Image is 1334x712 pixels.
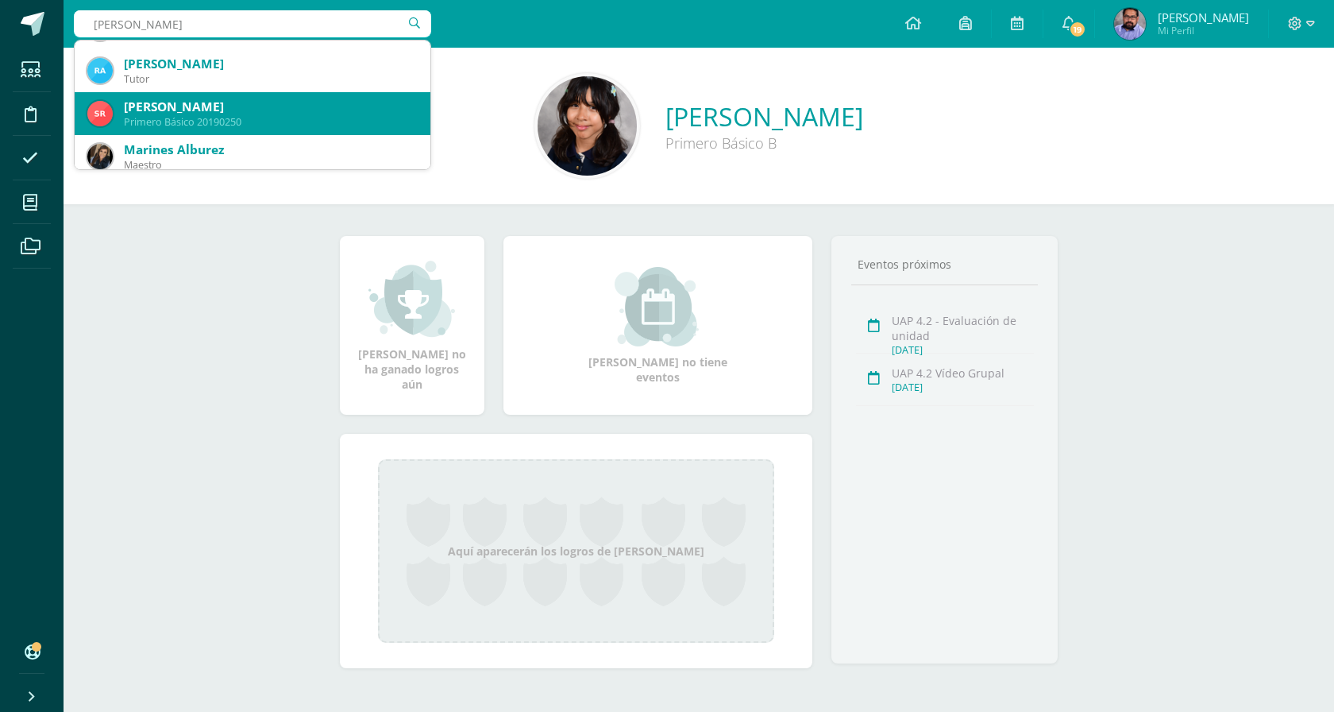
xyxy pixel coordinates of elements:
[1114,8,1146,40] img: 7c3d6755148f85b195babec4e2a345e8.png
[87,144,113,169] img: 605e646b819ee29ec80621c3529df381.png
[124,99,418,115] div: [PERSON_NAME]
[615,267,701,346] img: event_small.png
[892,343,1034,357] div: [DATE]
[87,58,113,83] img: 516350745facbf5fc23625ac75739f29.png
[368,259,455,339] img: achievement_small.png
[124,158,418,172] div: Maestro
[74,10,431,37] input: Busca un usuario...
[124,141,418,158] div: Marines Alburez
[578,267,737,385] div: [PERSON_NAME] no tiene eventos
[378,459,774,643] div: Aquí aparecerán los logros de [PERSON_NAME]
[124,72,418,86] div: Tutor
[1158,24,1249,37] span: Mi Perfil
[665,133,863,153] div: Primero Básico B
[851,257,1039,272] div: Eventos próximos
[892,366,1034,381] div: UAP 4.2 Vídeo Grupal
[1069,21,1086,38] span: 19
[538,76,637,176] img: 6b6434123f8ca065c279609a583739b5.png
[665,99,863,133] a: [PERSON_NAME]
[892,381,1034,394] div: [DATE]
[892,313,1034,343] div: UAP 4.2 - Evaluación de unidad
[1158,10,1249,25] span: [PERSON_NAME]
[124,56,418,72] div: [PERSON_NAME]
[87,101,113,126] img: 6d1b0ac5109957fa604e1eea815b9879.png
[124,115,418,129] div: Primero Básico 20190250
[356,259,468,392] div: [PERSON_NAME] no ha ganado logros aún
